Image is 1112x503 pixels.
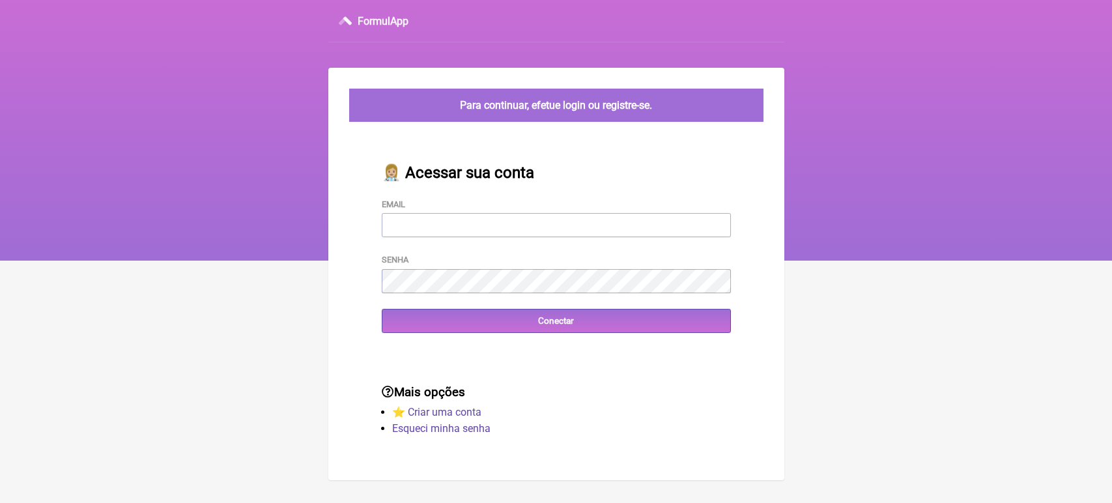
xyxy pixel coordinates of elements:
[349,89,763,122] div: Para continuar, efetue login ou registre-se.
[358,15,408,27] h3: FormulApp
[392,406,481,418] a: ⭐️ Criar uma conta
[382,164,731,182] h2: 👩🏼‍⚕️ Acessar sua conta
[382,255,408,265] label: Senha
[382,309,731,333] input: Conectar
[382,385,731,399] h3: Mais opções
[382,199,405,209] label: Email
[392,422,491,435] a: Esqueci minha senha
